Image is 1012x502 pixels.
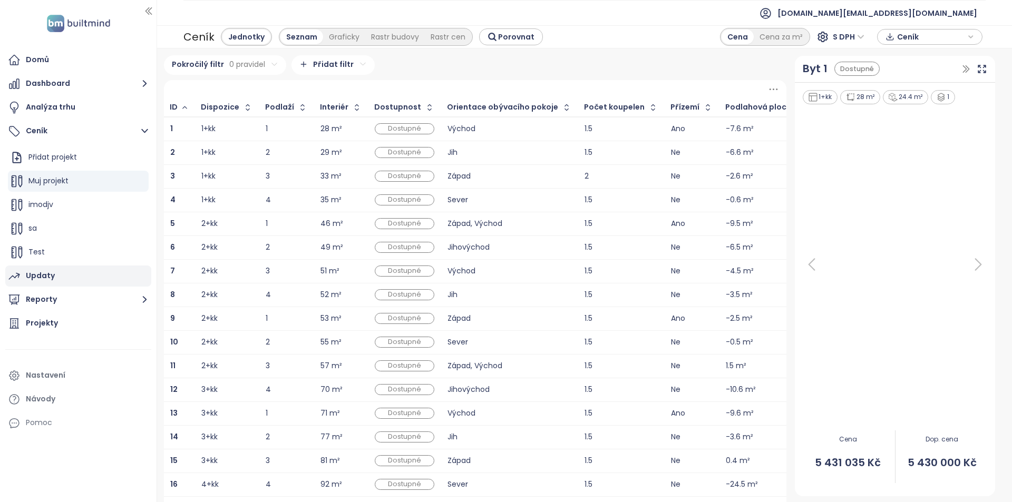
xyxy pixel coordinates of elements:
[585,315,658,322] div: 1.5
[201,339,218,346] div: 2+kk
[222,29,270,44] div: Jednotky
[883,90,929,104] div: 24.4 m²
[280,29,323,44] div: Seznam
[375,384,434,395] div: Dostupné
[265,104,294,111] div: Podlaží
[201,315,218,322] div: 2+kk
[801,455,894,471] span: 5 431 035 Kč
[170,481,178,488] a: 16
[28,247,45,257] span: Test
[726,481,758,488] div: -24.5 m²
[8,218,149,239] div: sa
[201,244,218,251] div: 2+kk
[585,362,658,369] div: 1.5
[170,289,175,300] b: 8
[862,255,929,273] img: Floor plan
[201,220,218,227] div: 2+kk
[170,479,178,489] b: 16
[320,386,343,393] div: 70 m²
[201,104,239,111] div: Dispozice
[447,268,571,274] div: Východ
[201,481,219,488] div: 4+kk
[26,317,58,330] div: Projekty
[201,125,216,132] div: 1+kk
[840,90,880,104] div: 28 m²
[170,147,175,158] b: 2
[584,104,645,111] div: Počet koupelen
[375,479,434,490] div: Dostupné
[726,268,754,274] div: -4.5 m²
[671,125,713,132] div: Ano
[375,242,434,253] div: Dostupné
[8,147,149,168] div: Přidat projekt
[375,171,434,182] div: Dostupné
[447,315,571,322] div: Západ
[479,28,543,45] button: Porovnat
[201,149,216,156] div: 1+kk
[320,104,348,111] div: Interiér
[447,410,571,417] div: Východ
[320,315,342,322] div: 53 m²
[726,434,753,440] div: -3.6 m²
[170,171,175,181] b: 3
[896,455,989,471] span: 5 430 000 Kč
[266,481,307,488] div: 4
[170,384,178,395] b: 12
[5,389,151,410] a: Návody
[170,362,176,369] a: 11
[585,196,658,203] div: 1.5
[801,435,894,445] span: Cena
[266,196,307,203] div: 4
[8,194,149,215] div: imodjv
[585,173,658,180] div: 2
[375,289,434,300] div: Dostupné
[170,337,178,347] b: 10
[266,339,307,346] div: 2
[671,457,713,464] div: Ne
[754,29,809,44] div: Cena za m²
[671,410,713,417] div: Ano
[883,29,977,45] div: button
[266,362,307,369] div: 3
[170,125,173,132] a: 1
[375,194,434,205] div: Dostupné
[365,29,425,44] div: Rastr budovy
[803,90,838,104] div: 1+kk
[670,104,699,111] div: Přízemí
[26,416,52,429] div: Pomoc
[170,386,178,393] a: 12
[170,242,175,252] b: 6
[8,171,149,192] div: Muj projekt
[5,412,151,434] div: Pomoc
[671,434,713,440] div: Ne
[26,369,65,382] div: Nastavení
[320,362,342,369] div: 57 m²
[585,291,658,298] div: 1.5
[170,410,178,417] a: 13
[447,457,571,464] div: Západ
[320,457,340,464] div: 81 m²
[266,220,307,227] div: 1
[291,55,375,75] div: Přidat filtr
[447,244,571,251] div: Jihovýchod
[170,408,178,418] b: 13
[320,149,342,156] div: 29 m²
[170,104,178,111] div: ID
[320,196,342,203] div: 35 m²
[726,457,750,464] div: 0.4 m²
[320,244,343,251] div: 49 m²
[375,313,434,324] div: Dostupné
[5,97,151,118] a: Analýza trhu
[170,218,175,229] b: 5
[931,90,955,104] div: 1
[5,313,151,334] a: Projekty
[585,125,658,132] div: 1.5
[447,220,571,227] div: Západ, Východ
[726,339,753,346] div: -0.5 m²
[671,196,713,203] div: Ne
[170,315,175,322] a: 9
[320,220,343,227] div: 46 m²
